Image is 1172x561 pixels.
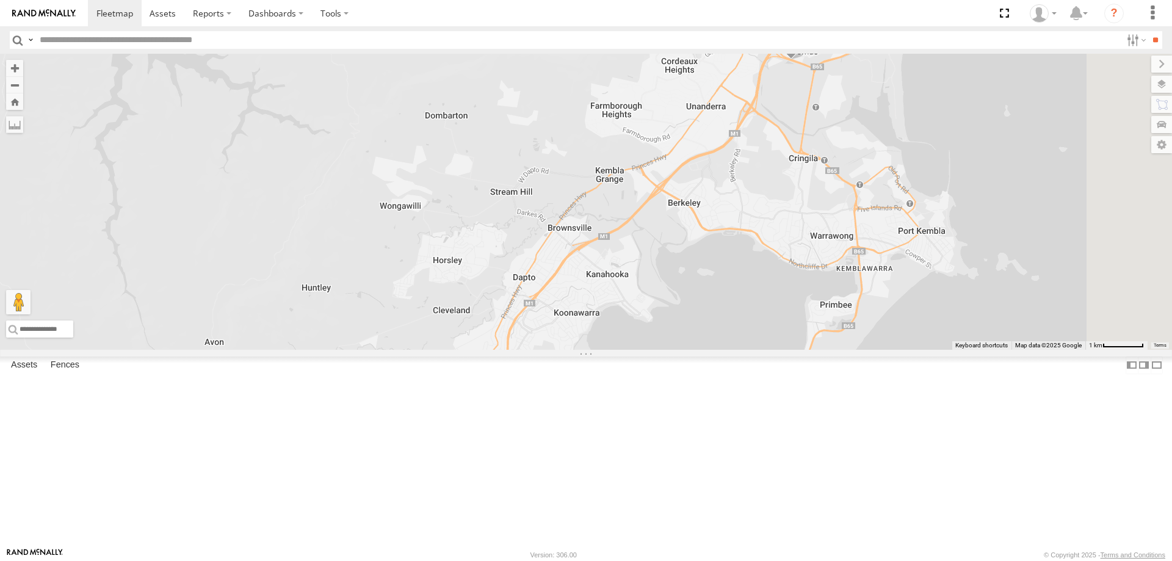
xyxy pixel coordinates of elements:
button: Map Scale: 1 km per 64 pixels [1085,341,1148,350]
label: Dock Summary Table to the Right [1138,357,1150,374]
a: Terms and Conditions [1101,551,1165,559]
a: Visit our Website [7,549,63,561]
label: Search Query [26,31,35,49]
button: Zoom Home [6,93,23,110]
div: Version: 306.00 [530,551,577,559]
button: Zoom out [6,76,23,93]
img: rand-logo.svg [12,9,76,18]
button: Zoom in [6,60,23,76]
label: Search Filter Options [1122,31,1148,49]
label: Map Settings [1151,136,1172,153]
div: © Copyright 2025 - [1044,551,1165,559]
span: 1 km [1089,342,1102,349]
button: Keyboard shortcuts [955,341,1008,350]
span: Map data ©2025 Google [1015,342,1082,349]
label: Hide Summary Table [1151,357,1163,374]
label: Dock Summary Table to the Left [1126,357,1138,374]
label: Assets [5,357,43,374]
label: Measure [6,116,23,133]
div: Tye Clark [1025,4,1061,23]
label: Fences [45,357,85,374]
button: Drag Pegman onto the map to open Street View [6,290,31,314]
a: Terms [1154,343,1167,348]
i: ? [1104,4,1124,23]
